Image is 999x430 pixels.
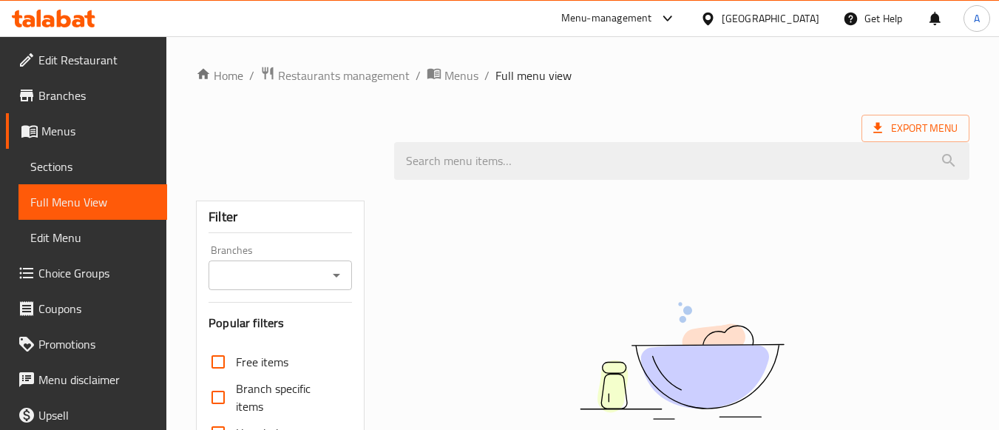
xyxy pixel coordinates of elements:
a: Branches [6,78,167,113]
a: Home [196,67,243,84]
input: search [394,142,969,180]
div: [GEOGRAPHIC_DATA] [722,10,819,27]
h3: Popular filters [209,315,351,332]
a: Promotions [6,326,167,362]
a: Restaurants management [260,66,410,85]
a: Menus [427,66,478,85]
span: Restaurants management [278,67,410,84]
span: Menu disclaimer [38,371,155,389]
span: Export Menu [873,119,958,138]
span: Edit Menu [30,229,155,246]
span: Full menu view [495,67,572,84]
span: Export Menu [861,115,969,142]
nav: breadcrumb [196,66,969,85]
span: A [974,10,980,27]
span: Menus [444,67,478,84]
span: Sections [30,158,155,175]
span: Edit Restaurant [38,51,155,69]
li: / [249,67,254,84]
span: Free items [236,353,288,371]
span: Choice Groups [38,264,155,282]
span: Upsell [38,406,155,424]
div: Filter [209,201,351,233]
li: / [416,67,421,84]
button: Open [326,265,347,286]
span: Menus [41,122,155,140]
span: Coupons [38,300,155,318]
span: Full Menu View [30,193,155,211]
a: Edit Restaurant [6,42,167,78]
a: Full Menu View [18,184,167,220]
div: Menu-management [561,10,652,27]
a: Choice Groups [6,255,167,291]
span: Branches [38,87,155,104]
li: / [484,67,490,84]
span: Promotions [38,335,155,353]
a: Menu disclaimer [6,362,167,397]
a: Coupons [6,291,167,326]
span: Branch specific items [236,380,339,415]
a: Menus [6,113,167,149]
a: Edit Menu [18,220,167,255]
a: Sections [18,149,167,184]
